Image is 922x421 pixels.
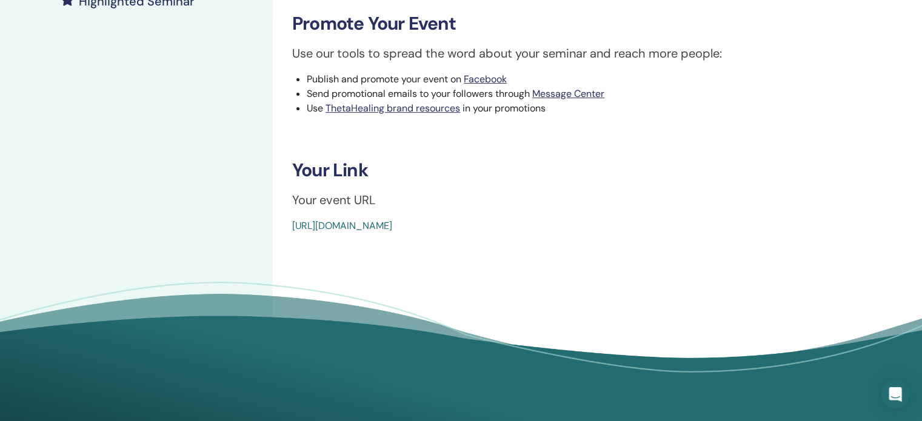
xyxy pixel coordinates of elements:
a: Facebook [464,73,507,85]
div: Open Intercom Messenger [881,380,910,409]
p: Your event URL [292,191,868,209]
p: Use our tools to spread the word about your seminar and reach more people: [292,44,868,62]
li: Send promotional emails to your followers through [307,87,868,101]
li: Publish and promote your event on [307,72,868,87]
h3: Your Link [292,159,868,181]
h3: Promote Your Event [292,13,868,35]
a: [URL][DOMAIN_NAME] [292,219,392,232]
a: ThetaHealing brand resources [326,102,460,114]
a: Message Center [532,87,604,100]
li: Use in your promotions [307,101,868,116]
